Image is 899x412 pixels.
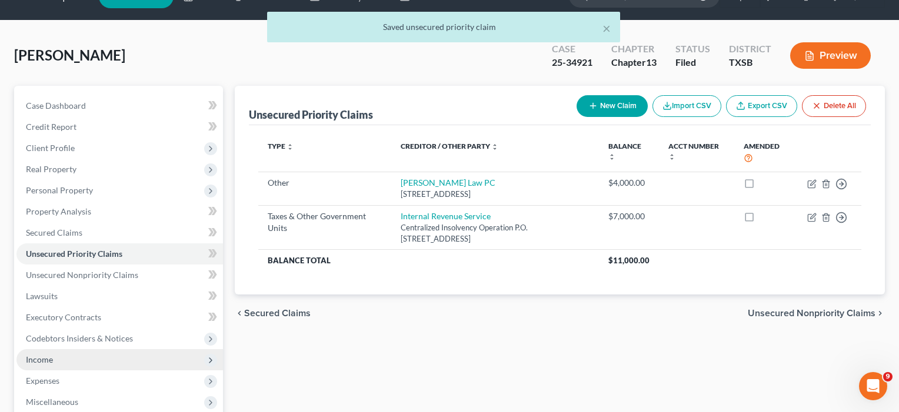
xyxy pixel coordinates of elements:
div: Status [675,42,710,56]
div: Chapter [611,42,657,56]
div: We typically reply in a few hours [24,160,197,173]
div: Centralized Insolvency Operation P.O. [STREET_ADDRESS] [401,222,590,244]
button: New Claim [577,95,648,117]
i: unfold_more [287,143,294,150]
img: logo [24,25,102,38]
span: Search for help [24,200,95,212]
span: Secured Claims [26,227,82,237]
a: Type unfold_more [268,142,294,150]
span: Messages [98,333,138,341]
span: Home [26,333,52,341]
span: Executory Contracts [26,312,101,322]
span: Expenses [26,376,59,386]
span: Secured Claims [244,309,311,318]
span: [PERSON_NAME] [14,46,125,63]
span: Property Analysis [26,206,91,216]
i: unfold_more [668,153,675,160]
img: Profile image for Sara [126,19,149,42]
span: 9 [883,372,893,381]
a: Balance unfold_more [608,142,641,160]
button: Help [157,304,235,351]
span: Real Property [26,164,76,174]
div: Other [268,177,382,189]
button: Preview [790,42,871,69]
span: Unsecured Nonpriority Claims [26,270,138,280]
span: Personal Property [26,185,93,195]
div: Form Preview Helper [17,278,218,300]
a: Property Analysis [16,201,223,222]
div: Chapter [611,56,657,69]
span: Unsecured Priority Claims [26,249,122,259]
span: Client Profile [26,143,75,153]
span: $11,000.00 [608,256,650,265]
button: chevron_left Secured Claims [235,309,311,318]
a: Export CSV [726,95,797,117]
div: Saved unsecured priority claim [277,21,611,33]
div: Case [552,42,592,56]
span: Credit Report [26,122,76,132]
button: Messages [78,304,157,351]
span: Income [26,354,53,364]
div: TXSB [729,56,771,69]
button: Delete All [802,95,866,117]
div: Send us a messageWe typically reply in a few hours [12,138,224,183]
span: Case Dashboard [26,101,86,110]
div: 25-34921 [552,56,592,69]
div: Attorney's Disclosure of Compensation [17,256,218,278]
button: Unsecured Nonpriority Claims chevron_right [748,309,885,318]
span: Lawsuits [26,291,58,301]
a: Secured Claims [16,222,223,243]
span: Help [187,333,205,341]
a: Credit Report [16,116,223,138]
a: Internal Revenue Service [401,211,491,221]
div: Statement of Financial Affairs - Payments Made in the Last 90 days [24,227,197,252]
div: Filed [675,56,710,69]
a: Acct Number unfold_more [668,142,719,160]
div: District [729,42,771,56]
p: Hi there! [24,83,212,103]
a: Unsecured Nonpriority Claims [16,264,223,286]
div: Form Preview Helper [24,283,197,295]
span: Unsecured Nonpriority Claims [748,309,875,318]
img: Profile image for Lindsey [171,19,194,42]
i: chevron_left [235,309,244,318]
div: Close [202,19,224,40]
a: [PERSON_NAME] Law PC [401,177,495,187]
span: 13 [646,56,657,68]
a: Lawsuits [16,286,223,307]
span: Codebtors Insiders & Notices [26,333,133,343]
img: Profile image for Emma [148,19,172,42]
a: Case Dashboard [16,95,223,116]
i: unfold_more [608,153,615,160]
div: $4,000.00 [608,177,649,189]
iframe: Intercom live chat [859,372,887,400]
button: Search for help [17,194,218,217]
th: Balance Total [258,250,599,271]
a: Unsecured Priority Claims [16,243,223,264]
div: Unsecured Priority Claims [249,108,373,122]
div: [STREET_ADDRESS] [401,189,590,200]
button: Import CSV [652,95,721,117]
div: Taxes & Other Government Units [268,210,382,234]
p: How can we help? [24,103,212,123]
div: $7,000.00 [608,210,649,222]
div: Attorney's Disclosure of Compensation [24,261,197,273]
i: chevron_right [875,309,885,318]
i: unfold_more [491,143,498,150]
div: Send us a message [24,148,197,160]
a: Executory Contracts [16,307,223,328]
button: × [602,21,611,35]
span: Miscellaneous [26,397,78,407]
a: Creditor / Other Party unfold_more [401,142,498,150]
th: Amended [734,135,798,172]
div: Statement of Financial Affairs - Payments Made in the Last 90 days [17,222,218,256]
